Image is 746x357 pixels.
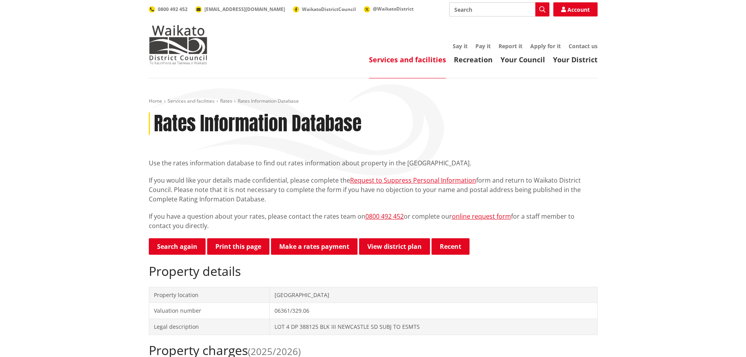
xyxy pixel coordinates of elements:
[154,112,361,135] h1: Rates Information Database
[238,98,299,104] span: Rates Information Database
[149,98,162,104] a: Home
[369,55,446,64] a: Services and facilities
[530,42,561,50] a: Apply for it
[452,212,511,221] a: online request form
[432,238,470,255] button: Recent
[271,238,358,255] a: Make a rates payment
[553,2,598,16] a: Account
[149,158,598,168] p: Use the rates information database to find out rates information about property in the [GEOGRAPHI...
[168,98,215,104] a: Services and facilities
[149,303,269,319] td: Valuation number
[149,287,269,303] td: Property location
[359,238,430,255] a: View district plan
[220,98,232,104] a: Rates
[500,55,545,64] a: Your Council
[149,6,188,13] a: 0800 492 452
[149,176,598,204] p: If you would like your details made confidential, please complete the form and return to Waikato ...
[454,55,493,64] a: Recreation
[453,42,468,50] a: Say it
[149,264,598,279] h2: Property details
[302,6,356,13] span: WaikatoDistrictCouncil
[269,319,597,335] td: LOT 4 DP 388125 BLK III NEWCASTLE SD SUBJ TO ESMTS
[350,176,476,185] a: Request to Suppress Personal Information
[149,319,269,335] td: Legal description
[269,287,597,303] td: [GEOGRAPHIC_DATA]
[149,238,206,255] a: Search again
[475,42,491,50] a: Pay it
[149,98,598,105] nav: breadcrumb
[364,5,414,12] a: @WaikatoDistrict
[204,6,285,13] span: [EMAIL_ADDRESS][DOMAIN_NAME]
[207,238,269,255] button: Print this page
[449,2,549,16] input: Search input
[373,5,414,12] span: @WaikatoDistrict
[365,212,404,221] a: 0800 492 452
[149,25,208,64] img: Waikato District Council - Te Kaunihera aa Takiwaa o Waikato
[553,55,598,64] a: Your District
[269,303,597,319] td: 06361/329.06
[569,42,598,50] a: Contact us
[499,42,522,50] a: Report it
[158,6,188,13] span: 0800 492 452
[293,6,356,13] a: WaikatoDistrictCouncil
[149,212,598,230] p: If you have a question about your rates, please contact the rates team on or complete our for a s...
[195,6,285,13] a: [EMAIL_ADDRESS][DOMAIN_NAME]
